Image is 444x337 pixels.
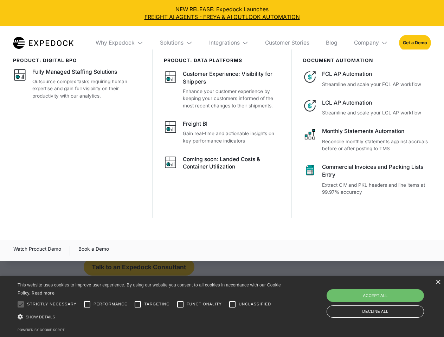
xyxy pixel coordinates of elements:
p: Extract CIV and PKL headers and line items at 99.97% accuracy [322,181,431,196]
p: Gain real-time and actionable insights on key performance indicators [183,130,281,144]
div: FCL AP Automation [322,70,431,78]
a: Powered by cookie-script [18,328,65,332]
p: Outsource complex tasks requiring human expertise and gain full visibility on their productivity ... [32,78,141,100]
div: Fully Managed Staffing Solutions [32,68,117,76]
div: Why Expedock [90,26,149,59]
div: document automation [303,58,431,63]
a: Commercial Invoices and Packing Lists EntryExtract CIV and PKL headers and line items at 99.97% a... [303,163,431,196]
span: Targeting [144,301,169,307]
div: Company [354,39,379,46]
div: Show details [18,312,283,322]
a: Customer Stories [259,26,315,59]
a: Coming soon: Landed Costs & Container Utilization [164,156,281,173]
div: PRODUCT: data platforms [164,58,281,63]
iframe: Chat Widget [327,261,444,337]
div: Solutions [155,26,198,59]
span: Show details [26,315,55,319]
div: Watch Product Demo [13,245,61,256]
span: Strictly necessary [27,301,77,307]
div: Monthly Statements Automation [322,127,431,135]
div: Freight BI [183,120,207,128]
a: Book a Demo [78,245,109,256]
div: Integrations [209,39,240,46]
div: Why Expedock [96,39,135,46]
div: Solutions [160,39,184,46]
div: Customer Experience: Visibility for Shippers [183,70,281,86]
p: Streamline and scale your FCL AP workflow [322,81,431,88]
a: open lightbox [13,245,61,256]
a: Customer Experience: Visibility for ShippersEnhance your customer experience by keeping your cust... [164,70,281,109]
a: Blog [320,26,343,59]
div: LCL AP Automation [322,99,431,107]
a: LCL AP AutomationStreamline and scale your LCL AP workflow [303,99,431,117]
a: Freight BIGain real-time and actionable insights on key performance indicators [164,120,281,144]
p: Reconcile monthly statements against accruals before or after posting to TMS [322,138,431,152]
span: Functionality [187,301,222,307]
a: FREIGHT AI AGENTS - FREYA & AI OUTLOOK AUTOMATION [6,13,439,21]
a: Fully Managed Staffing SolutionsOutsource complex tasks requiring human expertise and gain full v... [13,68,141,99]
a: Read more [32,290,54,296]
span: This website uses cookies to improve user experience. By using our website you consent to all coo... [18,283,281,296]
div: Coming soon: Landed Costs & Container Utilization [183,156,281,171]
div: product: digital bpo [13,58,141,63]
a: FCL AP AutomationStreamline and scale your FCL AP workflow [303,70,431,88]
p: Enhance your customer experience by keeping your customers informed of the most recent changes to... [183,88,281,110]
div: Integrations [204,26,254,59]
div: Company [348,26,393,59]
a: Get a Demo [399,35,431,51]
div: Commercial Invoices and Packing Lists Entry [322,163,431,179]
p: Streamline and scale your LCL AP workflow [322,109,431,117]
span: Performance [94,301,128,307]
div: NEW RELEASE: Expedock Launches [6,6,439,21]
span: Unclassified [239,301,271,307]
a: Monthly Statements AutomationReconcile monthly statements against accruals before or after postin... [303,127,431,152]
